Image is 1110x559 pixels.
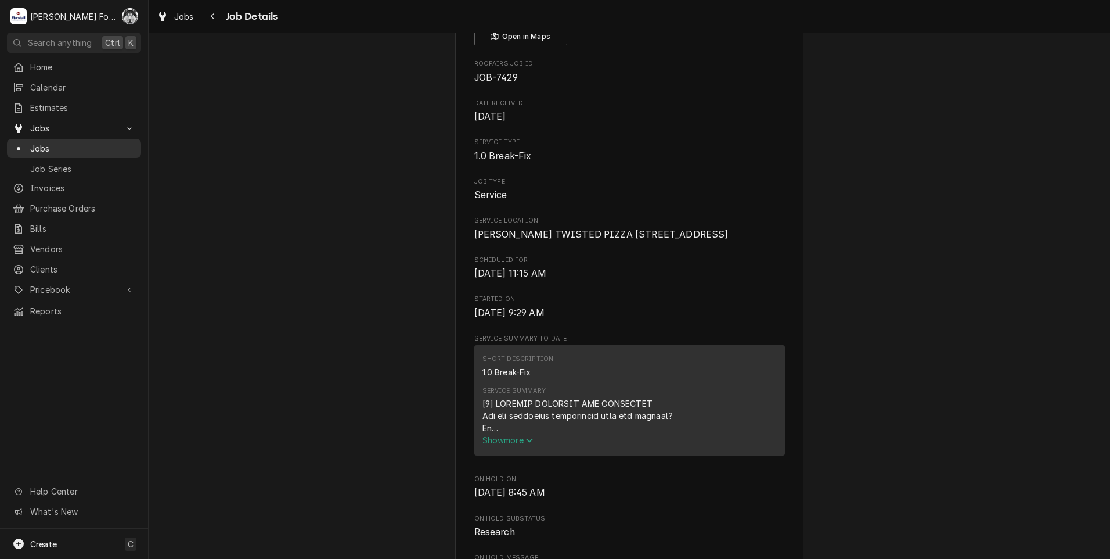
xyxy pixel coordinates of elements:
[128,37,134,49] span: K
[474,188,785,202] span: Job Type
[474,72,518,83] span: JOB-7429
[474,267,785,281] span: Scheduled For
[30,182,135,194] span: Invoices
[474,189,507,200] span: Service
[122,8,138,24] div: Chris Murphy (103)'s Avatar
[30,122,118,134] span: Jobs
[7,239,141,259] a: Vendors
[474,99,785,108] span: Date Received
[474,138,785,163] div: Service Type
[7,199,141,218] a: Purchase Orders
[474,334,785,343] span: Service Summary To Date
[7,98,141,117] a: Estimates
[474,71,785,85] span: Roopairs Job ID
[204,7,222,26] button: Navigate back
[474,149,785,163] span: Service Type
[30,142,135,155] span: Jobs
[474,475,785,484] span: On Hold On
[474,306,785,320] span: Started On
[474,525,785,539] span: On Hold SubStatus
[474,526,515,537] span: Research
[30,102,135,114] span: Estimates
[474,514,785,539] div: On Hold SubStatus
[474,28,567,45] button: Open in Maps
[474,268,546,279] span: [DATE] 11:15 AM
[30,539,57,549] span: Create
[474,228,785,242] span: Service Location
[474,295,785,320] div: Started On
[474,216,785,241] div: Service Location
[474,256,785,281] div: Scheduled For
[474,59,785,69] span: Roopairs Job ID
[128,538,134,550] span: C
[105,37,120,49] span: Ctrl
[474,138,785,147] span: Service Type
[474,307,545,318] span: [DATE] 9:29 AM
[10,8,27,24] div: Marshall Food Equipment Service's Avatar
[30,305,135,317] span: Reports
[474,110,785,124] span: Date Received
[7,482,141,501] a: Go to Help Center
[30,284,118,296] span: Pricebook
[474,475,785,500] div: On Hold On
[474,486,785,500] span: On Hold On
[474,295,785,304] span: Started On
[10,8,27,24] div: M
[30,243,135,255] span: Vendors
[30,506,134,518] span: What's New
[474,487,545,498] span: [DATE] 8:45 AM
[28,37,92,49] span: Search anything
[482,354,554,364] div: Short Description
[7,33,141,53] button: Search anythingCtrlK
[474,177,785,202] div: Job Type
[174,10,194,23] span: Jobs
[482,435,534,445] span: Show more
[30,485,134,497] span: Help Center
[30,61,135,73] span: Home
[7,219,141,238] a: Bills
[474,216,785,225] span: Service Location
[30,223,135,235] span: Bills
[7,502,141,521] a: Go to What's New
[7,280,141,299] a: Go to Pricebook
[30,81,135,94] span: Calendar
[474,256,785,265] span: Scheduled For
[30,163,135,175] span: Job Series
[30,263,135,275] span: Clients
[474,345,785,460] div: Service Summary
[482,397,777,434] div: [9] LOREMIP DOLORSIT AME CONSECTET Adi eli seddoeius temporincid utla etd magnaal? En Admi venia ...
[7,58,141,77] a: Home
[122,8,138,24] div: C(
[7,139,141,158] a: Jobs
[474,99,785,124] div: Date Received
[482,366,531,378] div: 1.0 Break-Fix
[30,10,116,23] div: [PERSON_NAME] Food Equipment Service
[7,119,141,138] a: Go to Jobs
[474,150,532,162] span: 1.0 Break-Fix
[7,302,141,321] a: Reports
[482,434,777,446] button: Showmore
[152,7,199,26] a: Jobs
[222,9,278,24] span: Job Details
[7,260,141,279] a: Clients
[7,178,141,198] a: Invoices
[474,59,785,84] div: Roopairs Job ID
[474,229,729,240] span: [PERSON_NAME] TWISTED PIZZA [STREET_ADDRESS]
[7,78,141,97] a: Calendar
[474,111,506,122] span: [DATE]
[30,202,135,214] span: Purchase Orders
[482,386,546,396] div: Service Summary
[7,159,141,178] a: Job Series
[474,334,785,461] div: Service Summary To Date
[474,514,785,524] span: On Hold SubStatus
[474,177,785,187] span: Job Type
